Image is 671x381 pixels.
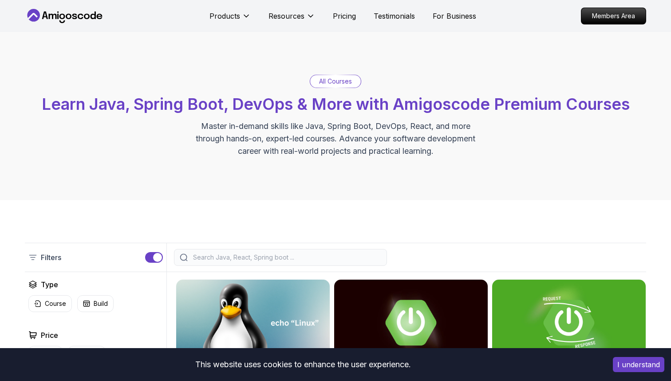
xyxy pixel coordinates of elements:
[209,11,251,28] button: Products
[77,295,114,312] button: Build
[41,279,58,290] h2: Type
[41,330,58,341] h2: Price
[28,346,63,363] button: Pro
[191,253,381,262] input: Search Java, React, Spring boot ...
[186,120,485,157] p: Master in-demand skills like Java, Spring Boot, DevOps, React, and more through hands-on, expert-...
[581,8,646,24] p: Members Area
[433,11,476,21] a: For Business
[268,11,304,21] p: Resources
[68,346,106,363] button: Free
[45,299,66,308] p: Course
[374,11,415,21] a: Testimonials
[492,280,646,366] img: Building APIs with Spring Boot card
[268,11,315,28] button: Resources
[319,77,352,86] p: All Courses
[28,295,72,312] button: Course
[41,252,61,263] p: Filters
[176,280,330,366] img: Linux Fundamentals card
[581,8,646,24] a: Members Area
[333,11,356,21] a: Pricing
[7,355,600,374] div: This website uses cookies to enhance the user experience.
[94,299,108,308] p: Build
[209,11,240,21] p: Products
[334,280,488,366] img: Advanced Spring Boot card
[42,94,630,114] span: Learn Java, Spring Boot, DevOps & More with Amigoscode Premium Courses
[613,357,664,372] button: Accept cookies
